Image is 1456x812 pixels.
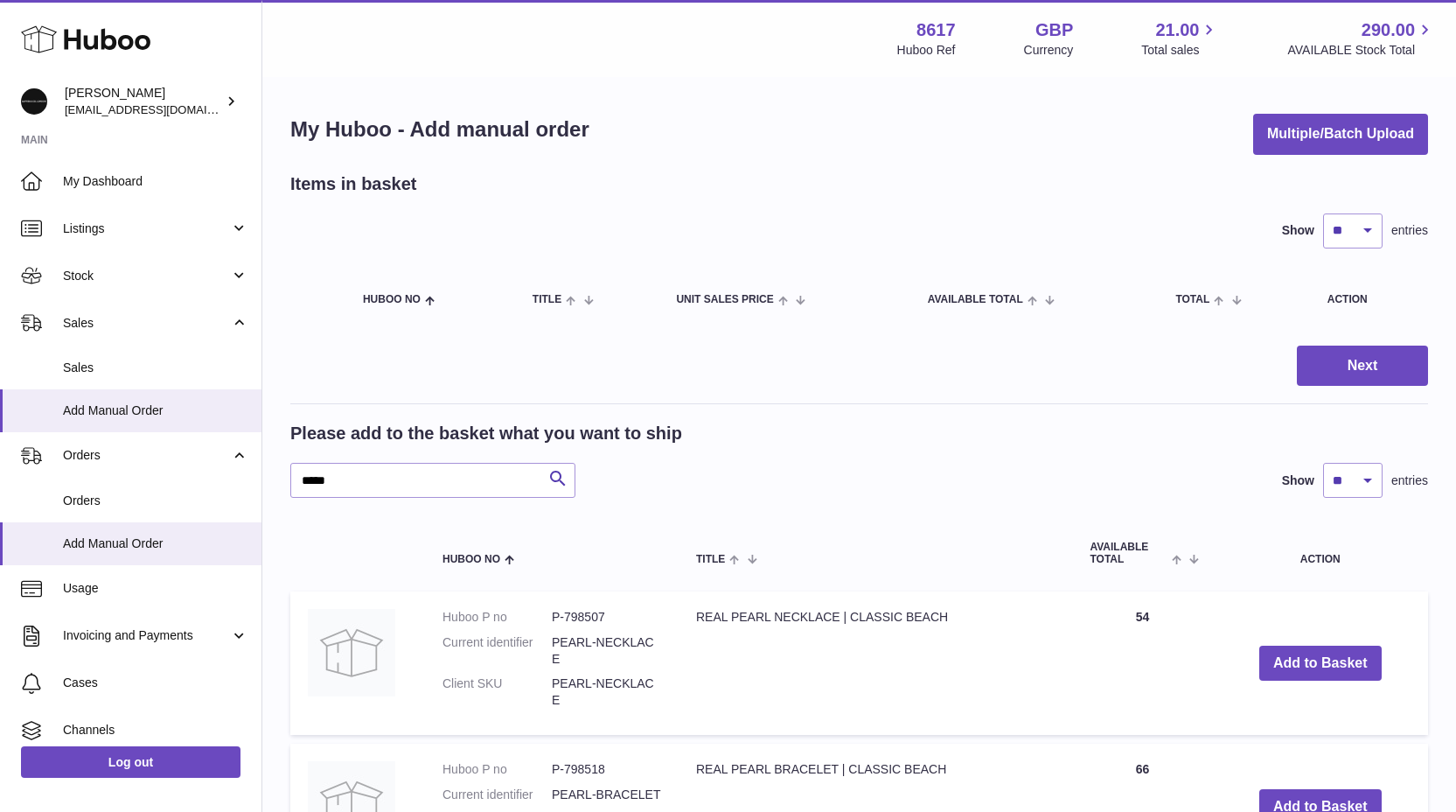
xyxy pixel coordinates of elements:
[1259,646,1382,682] button: Add to Basket
[1282,472,1314,489] label: Show
[63,173,248,190] span: My Dashboard
[442,554,500,565] span: Huboo no
[290,172,417,196] h2: Items in basket
[1287,18,1435,59] a: 290.00 AVAILABLE Stock Total
[1090,542,1167,564] span: AVAILABLE Total
[552,787,661,803] dd: PEARL-BRACELET
[1327,294,1411,305] div: Action
[1287,42,1435,59] span: AVAILABLE Stock Total
[1282,222,1314,239] label: Show
[308,609,395,696] img: REAL PEARL NECKLACE | CLASSIC BEACH
[552,634,661,668] dd: PEARL-NECKLACE
[1212,524,1428,582] th: Action
[1024,42,1074,59] div: Currency
[63,360,248,376] span: Sales
[63,627,230,644] span: Invoicing and Payments
[63,315,230,332] span: Sales
[533,294,561,305] span: Title
[442,761,552,778] dt: Huboo P no
[63,675,248,691] span: Cases
[696,554,725,565] span: Title
[63,722,248,738] span: Channels
[1391,222,1428,239] span: entries
[1362,18,1415,42] span: 290.00
[65,85,222,118] div: [PERSON_NAME]
[1141,42,1219,59] span: Total sales
[897,42,956,59] div: Huboo Ref
[63,535,248,552] span: Add Manual Order
[1072,591,1212,735] td: 54
[552,675,661,709] dd: PEARL-NECKLACE
[63,402,248,419] span: Add Manual Order
[290,115,589,143] h1: My Huboo - Add manual order
[552,609,661,626] dd: P-798507
[21,746,240,778] a: Log out
[1035,18,1073,42] strong: GBP
[363,294,421,305] span: Huboo no
[65,102,257,116] span: [EMAIL_ADDRESS][DOMAIN_NAME]
[1297,346,1428,387] button: Next
[442,609,552,626] dt: Huboo P no
[679,591,1072,735] td: REAL PEARL NECKLACE | CLASSIC BEACH
[552,761,661,778] dd: P-798518
[676,294,773,305] span: Unit Sales Price
[63,268,230,284] span: Stock
[442,675,552,709] dt: Client SKU
[63,220,230,237] span: Listings
[1155,18,1199,42] span: 21.00
[916,18,956,42] strong: 8617
[63,493,248,509] span: Orders
[1141,18,1219,59] a: 21.00 Total sales
[63,447,230,464] span: Orders
[442,787,552,803] dt: Current identifier
[21,88,47,115] img: hello@alfredco.com
[63,580,248,597] span: Usage
[1391,472,1428,489] span: entries
[442,634,552,668] dt: Current identifier
[1253,114,1428,155] button: Multiple/Batch Upload
[1175,294,1209,305] span: Total
[290,422,682,445] h2: Please add to the basket what you want to ship
[928,294,1023,305] span: AVAILABLE Total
